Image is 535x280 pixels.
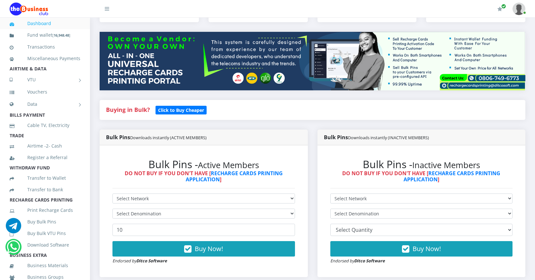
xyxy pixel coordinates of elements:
[10,258,80,273] a: Business Materials
[106,106,150,113] strong: Buying in Bulk?
[10,203,80,218] a: Print Recharge Cards
[404,170,501,183] a: RECHARGE CARDS PRINTING APPLICATION
[501,4,506,9] span: Renew/Upgrade Subscription
[10,40,80,54] a: Transactions
[330,258,385,264] small: Endorsed by
[198,159,259,171] small: Active Members
[10,171,80,185] a: Transfer to Wallet
[10,96,80,112] a: Data
[7,244,20,255] a: Chat for support
[186,170,283,183] a: RECHARGE CARDS PRINTING APPLICATION
[112,258,167,264] small: Endorsed by
[412,159,480,171] small: Inactive Members
[413,244,441,253] span: Buy Now!
[330,241,513,257] button: Buy Now!
[513,3,525,15] img: User
[10,51,80,66] a: Miscellaneous Payments
[10,214,80,229] a: Buy Bulk Pins
[136,258,167,264] strong: Ditco Software
[156,106,207,113] a: Click to Buy Cheaper
[10,85,80,99] a: Vouchers
[10,150,80,165] a: Register a Referral
[10,182,80,197] a: Transfer to Bank
[348,135,429,140] small: Downloads instantly (INACTIVE MEMBERS)
[112,158,295,170] h2: Bulk Pins -
[10,226,80,241] a: Buy Bulk VTU Pins
[330,158,513,170] h2: Bulk Pins -
[125,170,283,183] strong: DO NOT BUY IF YOU DON'T HAVE [ ]
[6,223,21,233] a: Chat for support
[112,224,295,236] input: Enter Quantity
[130,135,207,140] small: Downloads instantly (ACTIVE MEMBERS)
[10,238,80,252] a: Download Software
[10,118,80,133] a: Cable TV, Electricity
[52,33,70,38] small: [ ]
[324,134,429,141] strong: Bulk Pins
[10,3,48,15] img: Logo
[497,6,502,12] i: Renew/Upgrade Subscription
[354,258,385,264] strong: Ditco Software
[10,28,80,43] a: Fund wallet[16,948.48]
[112,241,295,257] button: Buy Now!
[106,134,207,141] strong: Bulk Pins
[195,244,223,253] span: Buy Now!
[100,32,525,90] img: multitenant_rcp.png
[342,170,500,183] strong: DO NOT BUY IF YOU DON'T HAVE [ ]
[54,33,69,38] b: 16,948.48
[10,72,80,88] a: VTU
[10,16,80,31] a: Dashboard
[10,139,80,153] a: Airtime -2- Cash
[158,107,204,113] b: Click to Buy Cheaper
